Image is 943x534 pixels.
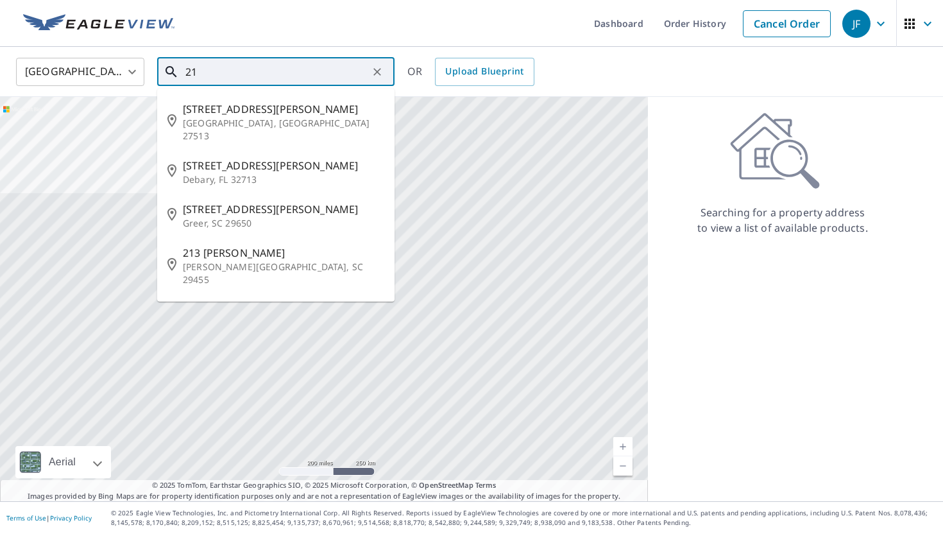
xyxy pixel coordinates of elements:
span: [STREET_ADDRESS][PERSON_NAME] [183,101,384,117]
p: [GEOGRAPHIC_DATA], [GEOGRAPHIC_DATA] 27513 [183,117,384,142]
a: Terms [475,480,497,490]
div: OR [407,58,534,86]
span: Upload Blueprint [445,64,523,80]
p: Debary, FL 32713 [183,173,384,186]
a: Current Level 5, Zoom In [613,437,633,456]
span: [STREET_ADDRESS][PERSON_NAME] [183,202,384,217]
div: Aerial [15,446,111,478]
button: Clear [368,63,386,81]
input: Search by address or latitude-longitude [185,54,368,90]
span: [STREET_ADDRESS][PERSON_NAME] [183,302,384,317]
p: © 2025 Eagle View Technologies, Inc. and Pictometry International Corp. All Rights Reserved. Repo... [111,508,937,528]
a: Privacy Policy [50,513,92,522]
div: JF [842,10,871,38]
a: Terms of Use [6,513,46,522]
p: Greer, SC 29650 [183,217,384,230]
div: [GEOGRAPHIC_DATA] [16,54,144,90]
a: Upload Blueprint [435,58,534,86]
img: EV Logo [23,14,174,33]
span: [STREET_ADDRESS][PERSON_NAME] [183,158,384,173]
span: © 2025 TomTom, Earthstar Geographics SIO, © 2025 Microsoft Corporation, © [152,480,497,491]
p: | [6,514,92,522]
a: OpenStreetMap [419,480,473,490]
a: Cancel Order [743,10,831,37]
p: [PERSON_NAME][GEOGRAPHIC_DATA], SC 29455 [183,261,384,286]
a: Current Level 5, Zoom Out [613,456,633,476]
p: Searching for a property address to view a list of available products. [697,205,869,236]
span: 213 [PERSON_NAME] [183,245,384,261]
div: Aerial [45,446,80,478]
